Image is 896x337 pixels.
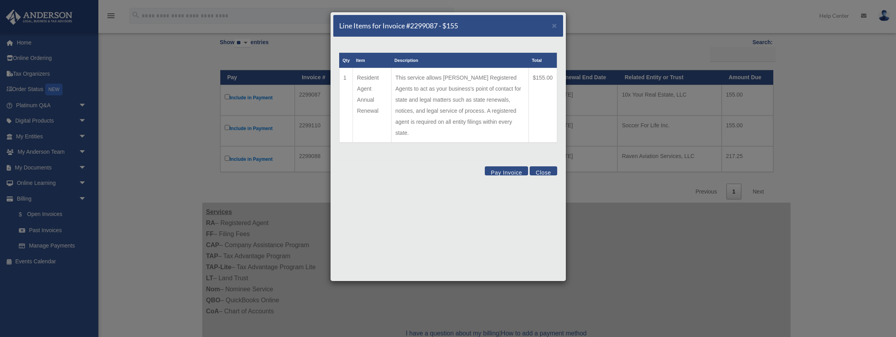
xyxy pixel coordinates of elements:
th: Item [353,53,391,68]
th: Description [391,53,528,68]
th: Total [528,53,557,68]
span: × [552,21,557,30]
td: This service allows [PERSON_NAME] Registered Agents to act as your business's point of contact fo... [391,68,528,143]
button: Pay Invoice [485,166,528,175]
th: Qty [339,53,353,68]
td: $155.00 [528,68,557,143]
h5: Line Items for Invoice #2299087 - $155 [339,21,458,31]
button: Close [552,21,557,30]
td: Resident Agent Annual Renewal [353,68,391,143]
td: 1 [339,68,353,143]
button: Close [530,166,557,175]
